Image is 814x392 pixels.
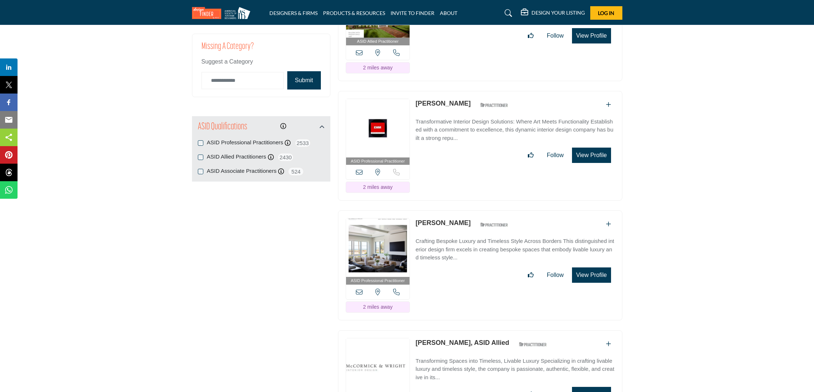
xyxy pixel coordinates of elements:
button: Submit [287,71,321,90]
span: ASID Allied Practitioner [357,38,399,45]
button: View Profile [572,267,611,283]
a: PRODUCTS & RESOURCES [323,10,385,16]
a: ASID Professional Practitioner [346,218,410,285]
a: ABOUT [440,10,457,16]
a: Transformative Interior Design Solutions: Where Art Meets Functionality Established with a commit... [415,113,614,142]
input: ASID Allied Practitioners checkbox [198,155,203,160]
label: ASID Professional Practitioners [207,138,283,147]
a: ASID Professional Practitioner [346,99,410,165]
h2: Missing a Category? [201,41,321,57]
h5: DESIGN YOUR LISTING [531,9,585,16]
img: Site Logo [192,7,254,19]
a: [PERSON_NAME] [415,219,471,227]
a: Transforming Spaces into Timeless, Livable Luxury Specializing in crafting livable luxury and tim... [415,353,614,382]
span: 524 [288,167,304,176]
a: INVITE TO FINDER [391,10,434,16]
p: Randal Ehm [415,99,471,109]
button: Log In [590,6,622,20]
span: 2 miles away [363,184,392,190]
span: Log In [598,10,614,16]
div: Click to view information [280,122,286,131]
label: ASID Allied Practitioners [207,153,266,161]
button: Like listing [523,28,538,43]
a: [PERSON_NAME] [415,100,471,107]
a: Add To List [606,341,611,347]
div: DESIGN YOUR LISTING [521,9,585,18]
p: Crafting Bespoke Luxury and Timeless Style Across Borders This distinguished interior design firm... [415,237,614,262]
span: 2 miles away [363,65,392,71]
input: ASID Professional Practitioners checkbox [198,140,203,146]
a: Add To List [606,102,611,108]
button: Like listing [523,268,538,282]
p: Transforming Spaces into Timeless, Livable Luxury Specializing in crafting livable luxury and tim... [415,357,614,382]
img: ASID Qualified Practitioners Badge Icon [516,340,549,349]
button: Follow [542,148,568,163]
a: Search [498,7,517,19]
h2: ASID Qualifications [198,121,247,134]
a: Add To List [606,221,611,227]
img: Jason York [346,218,410,277]
a: DESIGNERS & FIRMS [269,10,318,16]
img: Randal Ehm [346,99,410,157]
img: ASID Qualified Practitioners Badge Icon [477,220,510,229]
span: 2533 [295,138,311,148]
button: View Profile [572,28,611,43]
button: Follow [542,268,568,282]
span: ASID Professional Practitioner [351,278,405,284]
button: View Profile [572,148,611,163]
span: Suggest a Category [201,58,253,65]
p: Jason York [415,218,471,228]
p: Transformative Interior Design Solutions: Where Art Meets Functionality Established with a commit... [415,118,614,142]
a: Crafting Bespoke Luxury and Timeless Style Across Borders This distinguished interior design firm... [415,233,614,262]
span: 2430 [277,153,294,162]
a: [PERSON_NAME], ASID Allied [415,339,509,346]
label: ASID Associate Practitioners [207,167,277,175]
input: ASID Associate Practitioners checkbox [198,169,203,174]
button: Follow [542,28,568,43]
a: Information about [280,123,286,129]
span: ASID Professional Practitioner [351,158,405,164]
button: Like listing [523,148,538,163]
span: 2 miles away [363,304,392,310]
input: Category Name [201,72,284,89]
p: Sarah Alexander, ASID Allied [415,338,509,348]
img: ASID Qualified Practitioners Badge Icon [477,100,510,110]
